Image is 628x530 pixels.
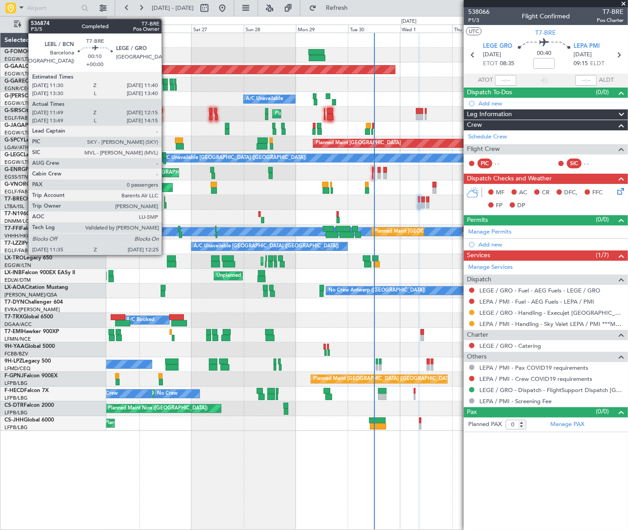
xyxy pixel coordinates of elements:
span: 538066 [468,7,490,17]
a: LEPA / PMI - Handling - Sky Valet LEPA / PMI ***MYHANDLING*** [479,320,624,328]
span: G-FOMO [4,49,27,54]
div: Planned Maint [GEOGRAPHIC_DATA] ([GEOGRAPHIC_DATA]) [275,107,416,121]
div: Fri 26 [140,25,192,33]
span: T7-N1960 [4,211,29,217]
span: Pos Charter [597,17,624,24]
a: G-SIRSCitation Excel [4,108,56,113]
a: G-ENRGPraetor 600 [4,167,55,172]
div: SIC [567,159,582,168]
a: EDLW/DTM [4,277,31,284]
a: G-[PERSON_NAME]Cessna Citation XLS [4,93,104,99]
a: T7-EMIHawker 900XP [4,329,59,334]
div: Mon 29 [296,25,348,33]
a: LTBA/ISL [4,203,25,210]
div: A/C Unavailable [GEOGRAPHIC_DATA] ([GEOGRAPHIC_DATA]) [194,240,339,253]
a: G-SPCYLegacy 650 [4,138,52,143]
div: No Crew Antwerp ([GEOGRAPHIC_DATA]) [329,284,425,297]
span: ELDT [590,59,604,68]
a: EGGW/LTN [4,71,31,77]
div: Sun 28 [244,25,296,33]
span: P1/3 [468,17,490,24]
span: Charter [467,330,488,340]
span: [DATE] [483,50,502,59]
a: DNMM/LOS [4,218,32,225]
div: Planned Maint [GEOGRAPHIC_DATA] ([GEOGRAPHIC_DATA]) [313,372,454,386]
input: --:-- [495,75,516,86]
span: G-GARE [4,79,25,84]
span: CS-DTR [4,403,24,408]
a: DGAA/ACC [4,321,32,328]
span: G-GAAL [4,64,25,69]
div: PIC [478,159,492,168]
span: T7-LZZI [4,241,23,246]
a: Manage Services [468,263,513,272]
span: MF [496,188,504,197]
span: LX-AOA [4,285,25,290]
span: FFC [592,188,603,197]
div: Thu 25 [87,25,140,33]
span: (0/0) [596,215,609,224]
div: Flight Confirmed [522,12,570,21]
div: No Crew [97,387,118,401]
span: DFC, [564,188,578,197]
span: ATOT [478,76,493,85]
a: G-FOMOGlobal 6000 [4,49,58,54]
a: LFMD/CEQ [4,365,30,372]
a: EGLF/FAB [4,115,28,121]
div: Unplanned Maint Roma (Ciampino) [216,269,296,283]
span: AC [519,188,527,197]
span: 08:35 [500,59,515,68]
button: UTC [466,27,482,35]
span: Services [467,250,490,261]
span: F-GPNJ [4,373,24,379]
a: CS-DTRFalcon 2000 [4,403,54,408]
span: LEPA PMI [574,42,600,51]
div: - - [495,159,515,167]
a: EGLF/FAB [4,247,28,254]
span: G-JAGA [4,123,25,128]
span: ETOT [483,59,498,68]
div: A/C Unavailable [GEOGRAPHIC_DATA] ([GEOGRAPHIC_DATA]) [161,151,306,165]
span: G-SIRS [4,108,21,113]
a: [PERSON_NAME]/QSA [4,292,57,298]
button: Refresh [305,1,358,15]
span: T7-FFI [4,226,20,231]
a: G-GAALCessna Citation XLS+ [4,64,78,69]
span: G-VNOR [4,182,26,187]
a: T7-BREChallenger 604 [4,196,61,202]
span: T7-BRE [536,28,557,38]
span: F-HECD [4,388,24,393]
a: EGGW/LTN [4,56,31,63]
span: FP [496,201,503,210]
a: LFPB/LBG [4,409,28,416]
a: G-LEGCLegacy 600 [4,152,52,158]
a: VHHH/HKG [4,233,31,239]
span: DP [517,201,525,210]
a: 9H-LPZLegacy 500 [4,359,51,364]
input: Airport [27,1,79,15]
span: T7-BRE [4,196,23,202]
a: LEPA / PMI - Fuel - AEG Fuels - LEPA / PMI [479,298,594,305]
div: Add new [478,241,624,248]
a: G-GARECessna Citation XLS+ [4,79,78,84]
button: Only With Activity [10,17,97,32]
a: LFPB/LBG [4,424,28,431]
a: F-GPNJFalcon 900EX [4,373,58,379]
a: 9H-YAAGlobal 5000 [4,344,55,349]
div: - - [584,159,604,167]
a: EGGW/LTN [4,129,31,136]
a: LX-TROLegacy 650 [4,255,52,261]
span: Dispatch [467,275,491,285]
span: Permits [467,215,488,225]
span: Pax [467,407,477,417]
a: LFPB/LBG [4,380,28,387]
span: G-SPCY [4,138,24,143]
span: Refresh [318,5,356,11]
label: Planned PAX [468,420,502,429]
a: LEGE / GRO - Catering [479,342,541,350]
span: 00:40 [537,49,551,58]
a: T7-LZZIPraetor 600 [4,241,53,246]
div: Thu 2 [452,25,504,33]
span: ALDT [599,76,614,85]
span: 9H-LPZ [4,359,22,364]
